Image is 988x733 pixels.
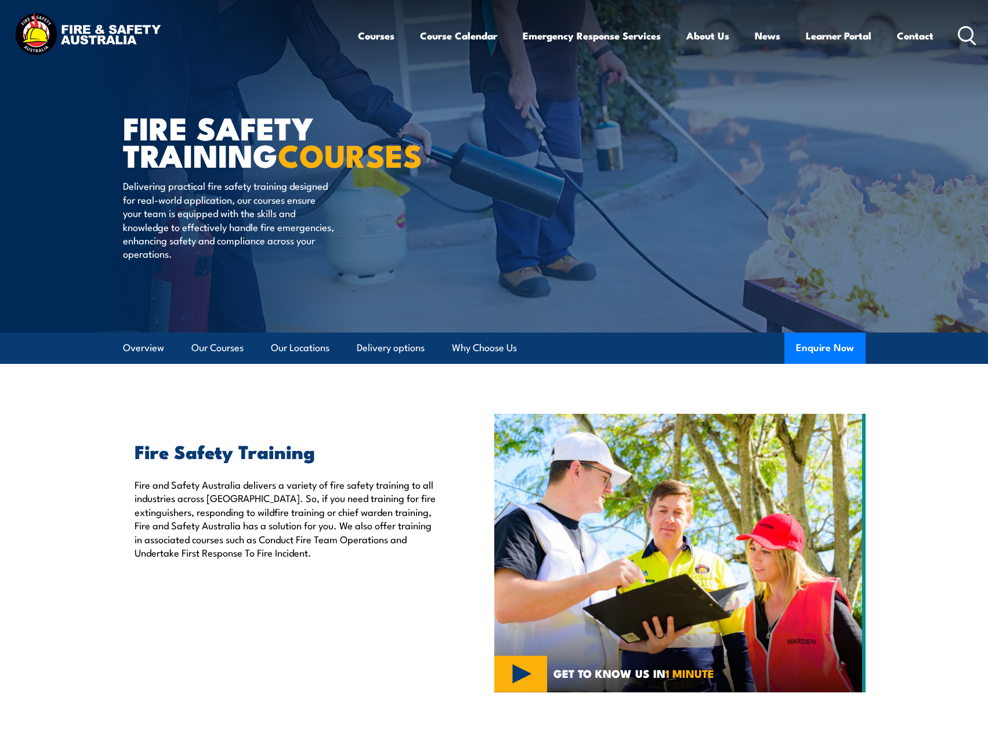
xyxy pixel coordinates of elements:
[806,20,871,51] a: Learner Portal
[755,20,780,51] a: News
[784,333,866,364] button: Enquire Now
[191,333,244,363] a: Our Courses
[123,114,410,168] h1: FIRE SAFETY TRAINING
[686,20,729,51] a: About Us
[553,668,714,678] span: GET TO KNOW US IN
[897,20,933,51] a: Contact
[123,333,164,363] a: Overview
[123,179,335,260] p: Delivering practical fire safety training designed for real-world application, our courses ensure...
[135,443,441,459] h2: Fire Safety Training
[420,20,497,51] a: Course Calendar
[452,333,517,363] a: Why Choose Us
[135,478,441,559] p: Fire and Safety Australia delivers a variety of fire safety training to all industries across [GE...
[357,333,425,363] a: Delivery options
[494,414,866,692] img: Fire Safety Training Courses
[665,665,714,681] strong: 1 MINUTE
[278,130,422,178] strong: COURSES
[523,20,661,51] a: Emergency Response Services
[271,333,330,363] a: Our Locations
[358,20,395,51] a: Courses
